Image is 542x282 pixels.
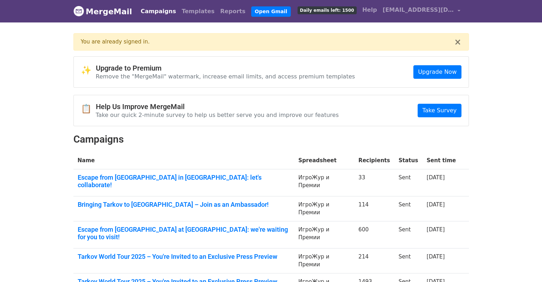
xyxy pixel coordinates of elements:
[73,4,132,19] a: MergeMail
[78,174,290,189] a: Escape from [GEOGRAPHIC_DATA] in [GEOGRAPHIC_DATA]: let's collaborate!
[354,221,394,248] td: 600
[427,201,445,208] a: [DATE]
[427,226,445,233] a: [DATE]
[251,6,291,17] a: Open Gmail
[360,3,380,17] a: Help
[73,152,294,169] th: Name
[422,152,460,169] th: Sent time
[454,38,461,46] button: ×
[78,253,290,261] a: Tarkov World Tour 2025 – You're Invited to an Exclusive Press Preview
[295,3,360,17] a: Daily emails left: 1500
[394,169,422,196] td: Sent
[427,253,445,260] a: [DATE]
[294,196,354,221] td: ИгроЖур и Премии
[96,64,355,72] h4: Upgrade to Premium
[138,4,179,19] a: Campaigns
[354,196,394,221] td: 114
[81,104,96,114] span: 📋
[73,133,469,145] h2: Campaigns
[418,104,461,117] a: Take Survey
[81,65,96,76] span: ✨
[217,4,248,19] a: Reports
[96,102,339,111] h4: Help Us Improve MergeMail
[298,6,357,14] span: Daily emails left: 1500
[78,226,290,241] a: Escape from [GEOGRAPHIC_DATA] at [GEOGRAPHIC_DATA]: we're waiting for you to visit!
[294,169,354,196] td: ИгроЖур и Премии
[394,248,422,273] td: Sent
[81,38,454,46] div: You are already signed in.
[354,169,394,196] td: 33
[394,152,422,169] th: Status
[383,6,454,14] span: [EMAIL_ADDRESS][DOMAIN_NAME]
[354,248,394,273] td: 214
[73,6,84,16] img: MergeMail logo
[294,248,354,273] td: ИгроЖур и Премии
[78,201,290,209] a: Bringing Tarkov to [GEOGRAPHIC_DATA] – Join as an Ambassador!
[380,3,463,20] a: [EMAIL_ADDRESS][DOMAIN_NAME]
[394,196,422,221] td: Sent
[427,174,445,181] a: [DATE]
[413,65,461,79] a: Upgrade Now
[394,221,422,248] td: Sent
[294,152,354,169] th: Spreadsheet
[96,73,355,80] p: Remove the "MergeMail" watermark, increase email limits, and access premium templates
[354,152,394,169] th: Recipients
[96,111,339,119] p: Take our quick 2-minute survey to help us better serve you and improve our features
[294,221,354,248] td: ИгроЖур и Премии
[179,4,217,19] a: Templates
